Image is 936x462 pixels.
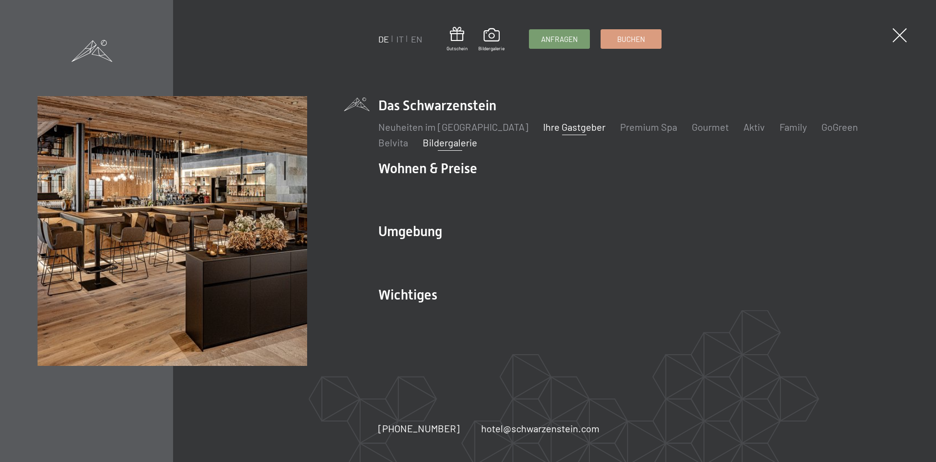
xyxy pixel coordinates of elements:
a: Aktiv [743,121,765,133]
a: Bildergalerie [423,137,477,148]
span: Anfragen [541,34,578,44]
span: Bildergalerie [478,45,505,52]
a: GoGreen [821,121,858,133]
a: Buchen [601,30,661,48]
a: IT [396,34,404,44]
a: EN [411,34,422,44]
a: Anfragen [529,30,589,48]
a: Gourmet [692,121,729,133]
a: Belvita [378,137,408,148]
a: Premium Spa [620,121,677,133]
span: [PHONE_NUMBER] [378,422,460,434]
a: [PHONE_NUMBER] [378,422,460,435]
a: hotel@schwarzenstein.com [481,422,600,435]
a: Gutschein [447,27,468,52]
a: DE [378,34,389,44]
span: Buchen [617,34,645,44]
a: Family [780,121,807,133]
span: Gutschein [447,45,468,52]
a: Bildergalerie [478,28,505,52]
a: Neuheiten im [GEOGRAPHIC_DATA] [378,121,528,133]
a: Ihre Gastgeber [543,121,605,133]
